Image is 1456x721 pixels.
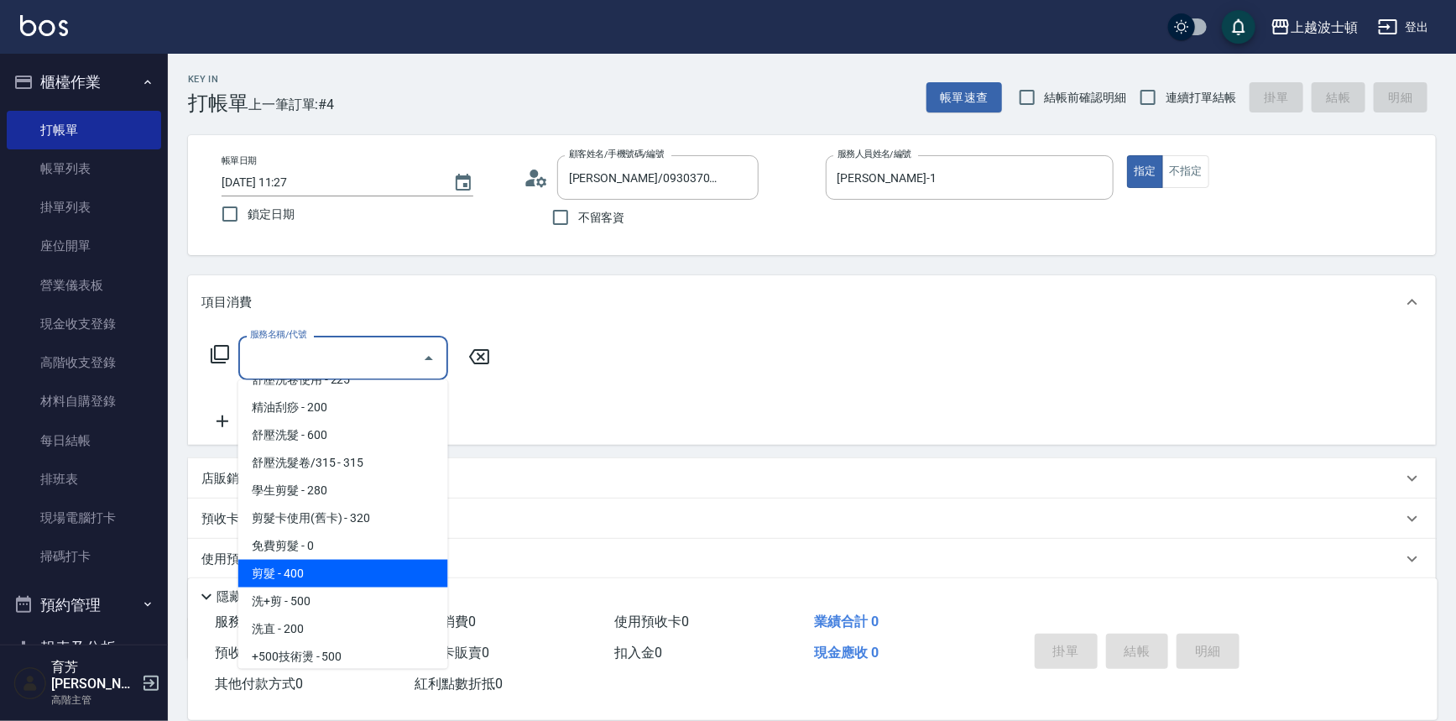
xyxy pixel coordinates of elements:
[248,94,335,115] span: 上一筆訂單:#4
[614,645,662,661] span: 扣入金 0
[1264,10,1365,44] button: 上越波士頓
[238,588,448,615] span: 洗+剪 - 500
[7,460,161,499] a: 排班表
[7,382,161,421] a: 材料自購登錄
[7,111,161,149] a: 打帳單
[201,551,264,568] p: 使用預收卡
[238,394,448,421] span: 精油刮痧 - 200
[1291,17,1358,38] div: 上越波士頓
[1166,89,1236,107] span: 連續打單結帳
[238,615,448,643] span: 洗直 - 200
[215,614,276,630] span: 服務消費 0
[7,227,161,265] a: 座位開單
[7,499,161,537] a: 現場電腦打卡
[926,82,1002,113] button: 帳單速查
[578,209,625,227] span: 不留客資
[201,510,264,528] p: 預收卡販賣
[217,588,292,606] p: 隱藏業績明細
[188,275,1436,329] div: 項目消費
[7,626,161,670] button: 報表及分析
[7,188,161,227] a: 掛單列表
[238,643,448,671] span: +500技術燙 - 500
[201,470,252,488] p: 店販銷售
[7,583,161,627] button: 預約管理
[7,149,161,188] a: 帳單列表
[51,692,137,708] p: 高階主管
[814,645,879,661] span: 現金應收 0
[20,15,68,36] img: Logo
[248,206,295,223] span: 鎖定日期
[1371,12,1436,43] button: 登出
[238,504,448,532] span: 剪髮卡使用(舊卡) - 320
[188,91,248,115] h3: 打帳單
[215,676,303,692] span: 其他付款方式 0
[415,345,442,372] button: Close
[7,266,161,305] a: 營業儀表板
[7,305,161,343] a: 現金收支登錄
[51,659,137,692] h5: 育芳[PERSON_NAME]
[222,169,436,196] input: YYYY/MM/DD hh:mm
[415,645,489,661] span: 會員卡販賣 0
[222,154,257,167] label: 帳單日期
[238,560,448,588] span: 剪髮 - 400
[7,343,161,382] a: 高階收支登錄
[238,366,448,394] span: 舒壓洗卷使用 - 225
[13,666,47,700] img: Person
[7,537,161,576] a: 掃碼打卡
[1162,155,1209,188] button: 不指定
[569,148,665,160] label: 顧客姓名/手機號碼/編號
[188,74,248,85] h2: Key In
[188,539,1436,579] div: 使用預收卡
[238,532,448,560] span: 免費剪髮 - 0
[1045,89,1127,107] span: 結帳前確認明細
[415,676,503,692] span: 紅利點數折抵 0
[614,614,689,630] span: 使用預收卡 0
[1127,155,1163,188] button: 指定
[7,60,161,104] button: 櫃檯作業
[188,458,1436,499] div: 店販銷售
[814,614,879,630] span: 業績合計 0
[238,449,448,477] span: 舒壓洗髮卷/315 - 315
[238,477,448,504] span: 學生剪髮 - 280
[215,645,290,661] span: 預收卡販賣 0
[188,499,1436,539] div: 預收卡販賣
[443,163,483,203] button: Choose date, selected date is 2025-09-20
[7,421,161,460] a: 每日結帳
[838,148,911,160] label: 服務人員姓名/編號
[238,421,448,449] span: 舒壓洗髮 - 600
[201,294,252,311] p: 項目消費
[250,328,306,341] label: 服務名稱/代號
[1222,10,1255,44] button: save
